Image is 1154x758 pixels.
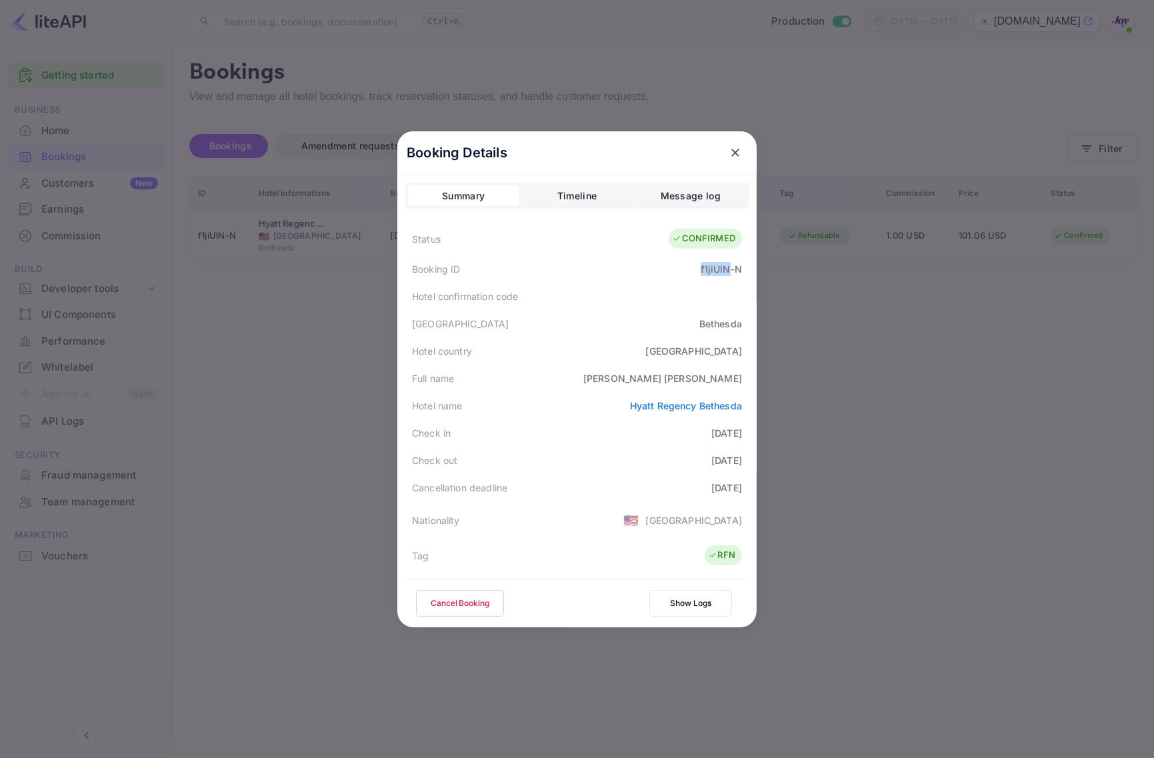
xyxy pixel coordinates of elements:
[521,185,632,207] button: Timeline
[623,508,639,532] span: United States
[412,262,461,276] div: Booking ID
[412,549,429,563] div: Tag
[412,481,507,495] div: Cancellation deadline
[701,262,742,276] div: f1jiUlN-N
[408,185,519,207] button: Summary
[412,232,441,246] div: Status
[645,344,742,358] div: [GEOGRAPHIC_DATA]
[645,513,742,527] div: [GEOGRAPHIC_DATA]
[412,453,457,467] div: Check out
[557,188,597,204] div: Timeline
[672,232,735,245] div: CONFIRMED
[416,590,504,617] button: Cancel Booking
[412,426,451,440] div: Check in
[630,400,742,411] a: Hyatt Regency Bethesda
[412,289,518,303] div: Hotel confirmation code
[412,344,472,358] div: Hotel country
[442,188,485,204] div: Summary
[407,143,507,163] p: Booking Details
[583,371,742,385] div: [PERSON_NAME] [PERSON_NAME]
[635,185,746,207] button: Message log
[412,371,454,385] div: Full name
[649,590,732,617] button: Show Logs
[699,317,742,331] div: Bethesda
[723,141,747,165] button: close
[412,317,509,331] div: [GEOGRAPHIC_DATA]
[711,426,742,440] div: [DATE]
[412,513,460,527] div: Nationality
[412,399,463,413] div: Hotel name
[711,481,742,495] div: [DATE]
[711,453,742,467] div: [DATE]
[661,188,721,204] div: Message log
[708,549,735,562] div: RFN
